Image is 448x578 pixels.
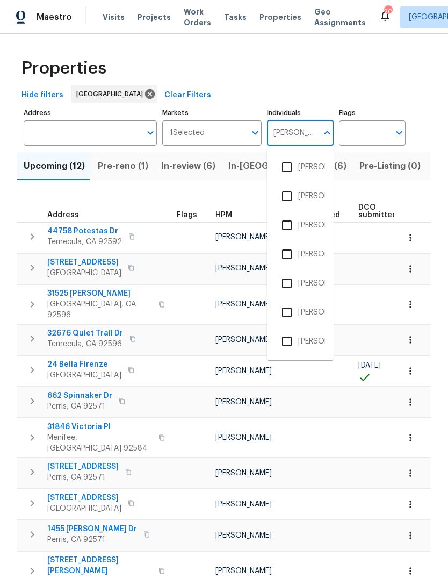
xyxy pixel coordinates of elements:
[276,185,325,208] li: [PERSON_NAME]
[47,493,121,503] span: [STREET_ADDRESS]
[47,390,112,401] span: 662 Spinnaker Dr
[215,501,272,508] span: [PERSON_NAME]
[314,6,366,28] span: Geo Assignments
[47,339,123,349] span: Temecula, CA 92596
[160,85,215,105] button: Clear Filters
[215,469,272,477] span: [PERSON_NAME]
[358,204,397,219] span: DCO submitted
[228,159,346,174] span: In-[GEOGRAPHIC_DATA] (6)
[47,288,152,299] span: 31525 [PERSON_NAME]
[47,534,137,545] span: Perris, CA 92571
[215,233,272,241] span: [PERSON_NAME]
[162,110,262,116] label: Markets
[47,299,152,320] span: [GEOGRAPHIC_DATA], CA 92596
[358,362,381,369] span: [DATE]
[276,272,325,295] li: [PERSON_NAME]
[47,555,152,576] span: [STREET_ADDRESS][PERSON_NAME]
[24,110,157,116] label: Address
[47,257,121,268] span: [STREET_ADDRESS]
[339,110,406,116] label: Flags
[47,503,121,514] span: [GEOGRAPHIC_DATA]
[47,472,119,483] span: Perris, CA 92571
[170,129,205,138] span: 1 Selected
[47,359,121,370] span: 24 Bella Firenze
[384,6,392,17] div: 20
[76,89,147,99] span: [GEOGRAPHIC_DATA]
[47,328,123,339] span: 32676 Quiet Trail Dr
[143,125,158,140] button: Open
[47,237,122,247] span: Temecula, CA 92592
[177,211,197,219] span: Flags
[215,265,272,272] span: [PERSON_NAME]
[276,156,325,179] li: [PERSON_NAME]
[267,110,334,116] label: Individuals
[47,370,121,381] span: [GEOGRAPHIC_DATA]
[47,268,121,279] span: [GEOGRAPHIC_DATA]
[24,159,85,174] span: Upcoming (12)
[248,125,263,140] button: Open
[47,226,122,237] span: 44758 Potestas Dr
[37,12,72,23] span: Maestro
[215,398,272,406] span: [PERSON_NAME]
[17,85,68,105] button: Hide filters
[392,125,407,140] button: Open
[47,432,152,454] span: Menifee, [GEOGRAPHIC_DATA] 92584
[103,12,125,23] span: Visits
[215,301,272,308] span: [PERSON_NAME]
[267,120,317,146] input: Search ...
[21,89,63,102] span: Hide filters
[71,85,157,103] div: [GEOGRAPHIC_DATA]
[215,567,272,575] span: [PERSON_NAME]
[47,401,112,412] span: Perris, CA 92571
[47,422,152,432] span: 31846 Victoria Pl
[359,159,421,174] span: Pre-Listing (0)
[276,214,325,237] li: [PERSON_NAME]
[138,12,171,23] span: Projects
[215,532,272,539] span: [PERSON_NAME]
[320,125,335,140] button: Close
[215,367,272,375] span: [PERSON_NAME]
[276,301,325,324] li: [PERSON_NAME]
[259,12,301,23] span: Properties
[215,434,272,441] span: [PERSON_NAME]
[164,89,211,102] span: Clear Filters
[47,211,79,219] span: Address
[161,159,215,174] span: In-review (6)
[224,13,247,21] span: Tasks
[276,243,325,266] li: [PERSON_NAME]
[215,336,272,344] span: [PERSON_NAME]
[21,63,106,74] span: Properties
[184,6,211,28] span: Work Orders
[47,461,119,472] span: [STREET_ADDRESS]
[47,524,137,534] span: 1455 [PERSON_NAME] Dr
[276,330,325,353] li: [PERSON_NAME]
[98,159,148,174] span: Pre-reno (1)
[215,211,232,219] span: HPM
